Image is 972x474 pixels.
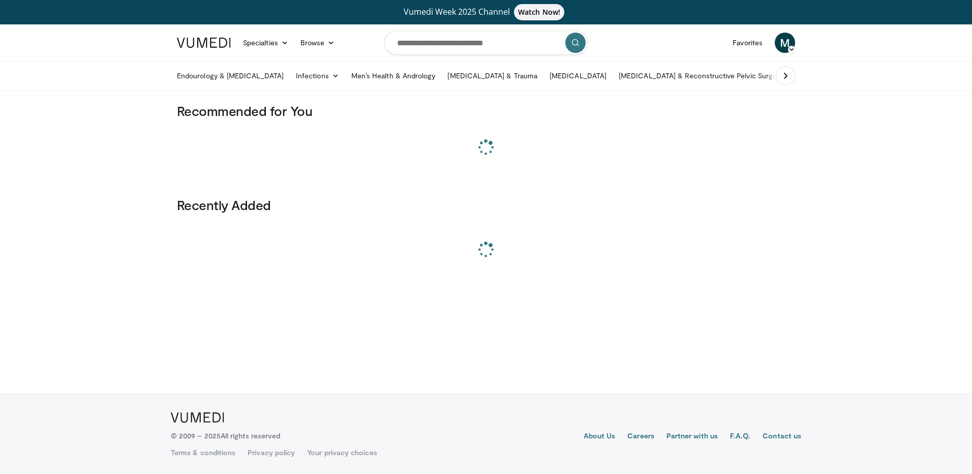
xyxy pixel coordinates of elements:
img: VuMedi Logo [171,412,224,423]
a: Men’s Health & Andrology [345,66,442,86]
a: Endourology & [MEDICAL_DATA] [171,66,290,86]
a: Browse [294,33,341,53]
a: Vumedi Week 2025 ChannelWatch Now! [178,4,794,20]
a: [MEDICAL_DATA] & Trauma [441,66,543,86]
a: About Us [584,431,616,443]
img: VuMedi Logo [177,38,231,48]
h3: Recommended for You [177,103,795,119]
a: Privacy policy [248,448,295,458]
a: Terms & conditions [171,448,235,458]
input: Search topics, interventions [384,31,588,55]
a: Careers [627,431,654,443]
a: [MEDICAL_DATA] & Reconstructive Pelvic Surgery [613,66,789,86]
span: All rights reserved [221,431,280,440]
a: F.A.Q. [730,431,750,443]
a: Infections [290,66,345,86]
a: [MEDICAL_DATA] [543,66,613,86]
a: Your privacy choices [307,448,377,458]
h3: Recently Added [177,197,795,213]
a: M [775,33,795,53]
a: Specialties [237,33,294,53]
a: Favorites [726,33,769,53]
a: Contact us [763,431,801,443]
p: © 2009 – 2025 [171,431,280,441]
span: Watch Now! [514,4,564,20]
a: Partner with us [666,431,718,443]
